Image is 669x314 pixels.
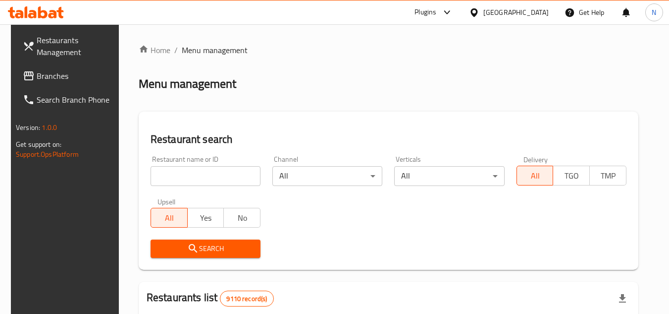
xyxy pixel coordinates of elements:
label: Delivery [523,156,548,163]
input: Search for restaurant name or ID.. [151,166,260,186]
span: TGO [557,169,586,183]
span: Version: [16,121,40,134]
a: Support.OpsPlatform [16,148,79,161]
span: Get support on: [16,138,61,151]
h2: Menu management [139,76,236,92]
button: Yes [187,208,224,228]
span: Search [158,243,253,255]
span: Branches [37,70,115,82]
div: Total records count [220,291,273,307]
span: Search Branch Phone [37,94,115,106]
div: All [394,166,504,186]
li: / [174,44,178,56]
span: No [228,211,257,225]
h2: Restaurants list [147,290,274,307]
span: Yes [192,211,220,225]
div: All [272,166,382,186]
button: No [223,208,260,228]
button: TMP [589,166,626,186]
span: All [521,169,550,183]
span: Restaurants Management [37,34,115,58]
a: Home [139,44,170,56]
div: Plugins [414,6,436,18]
span: N [652,7,656,18]
span: Menu management [182,44,248,56]
a: Restaurants Management [15,28,123,64]
div: Export file [611,287,634,311]
div: [GEOGRAPHIC_DATA] [483,7,549,18]
button: All [151,208,188,228]
button: All [516,166,554,186]
span: All [155,211,184,225]
a: Branches [15,64,123,88]
a: Search Branch Phone [15,88,123,112]
label: Upsell [157,198,176,205]
span: 9110 record(s) [220,294,273,304]
span: 1.0.0 [42,121,57,134]
h2: Restaurant search [151,132,626,147]
button: TGO [553,166,590,186]
span: TMP [594,169,622,183]
nav: breadcrumb [139,44,638,56]
button: Search [151,240,260,258]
